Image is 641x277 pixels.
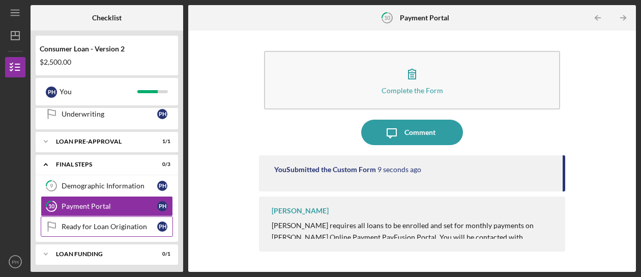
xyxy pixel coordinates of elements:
div: Demographic Information [62,182,157,190]
div: $2,500.00 [40,58,174,66]
div: P H [157,221,167,232]
div: Comment [404,120,435,145]
div: Complete the Form [382,87,443,94]
div: P H [157,109,167,119]
div: You [60,83,137,100]
p: [PERSON_NAME] requires all loans to be enrolled and set for monthly payments on [PERSON_NAME] Onl... [272,220,555,254]
div: P H [46,87,57,98]
div: Underwriting [62,110,157,118]
div: Loan Pre-Approval [56,138,145,145]
text: PH [12,259,18,265]
b: Payment Portal [400,14,449,22]
a: 9Demographic InformationPH [41,176,173,196]
div: [PERSON_NAME] [272,207,329,215]
button: Comment [361,120,463,145]
tspan: 10 [384,14,391,21]
a: 10Payment PortalPH [41,196,173,216]
div: P H [157,201,167,211]
div: Payment Portal [62,202,157,210]
a: UnderwritingPH [41,104,173,124]
tspan: 9 [50,183,53,189]
div: P H [157,181,167,191]
div: 0 / 1 [152,251,170,257]
tspan: 10 [48,203,55,210]
button: Complete the Form [264,51,560,109]
div: Consumer Loan - Version 2 [40,45,174,53]
button: PH [5,252,25,272]
div: 1 / 1 [152,138,170,145]
time: 2025-10-14 18:59 [377,165,421,174]
a: Ready for Loan OriginationPH [41,216,173,237]
div: You Submitted the Custom Form [274,165,376,174]
div: Ready for Loan Origination [62,223,157,231]
b: Checklist [92,14,122,22]
div: 0 / 3 [152,161,170,168]
div: FINAL STEPS [56,161,145,168]
div: Loan Funding [56,251,145,257]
